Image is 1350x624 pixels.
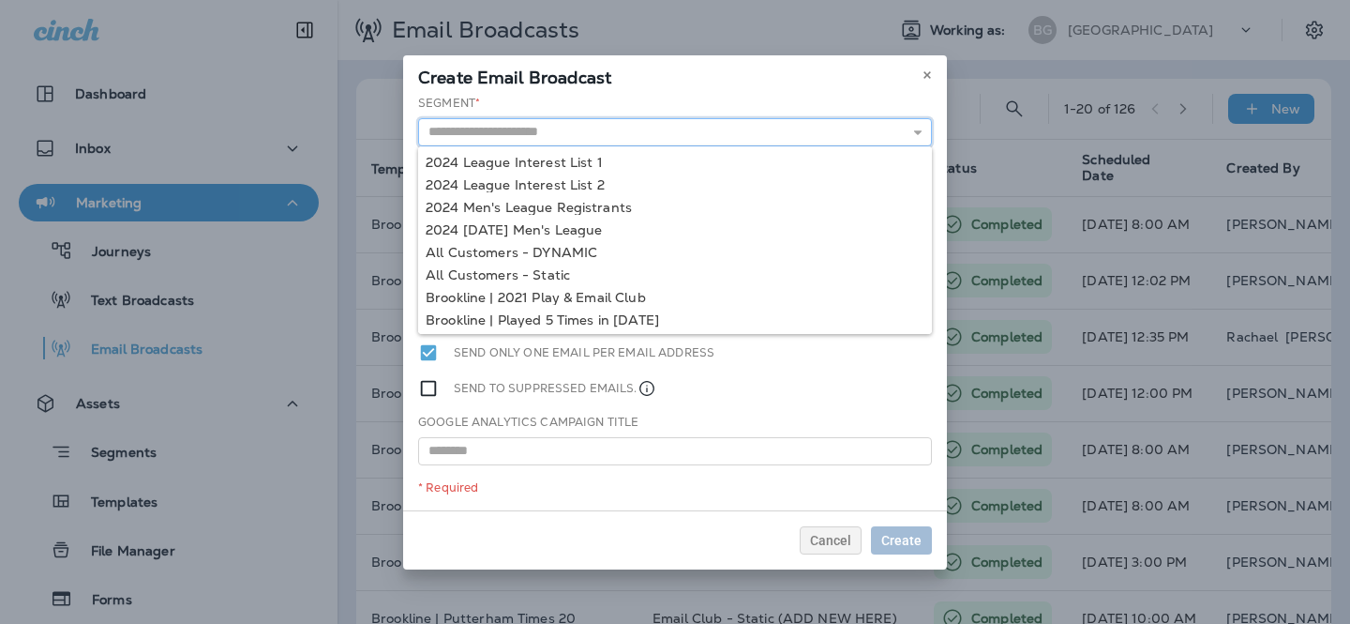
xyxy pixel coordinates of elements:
[800,526,862,555] button: Cancel
[426,245,924,260] div: All Customers - DYNAMIC
[418,96,480,111] label: Segment
[426,177,924,192] div: 2024 League Interest List 2
[426,267,924,282] div: All Customers - Static
[426,200,924,215] div: 2024 Men's League Registrants
[426,155,924,170] div: 2024 League Interest List 1
[426,312,924,327] div: Brookline | Played 5 Times in [DATE]
[454,378,656,399] label: Send to suppressed emails.
[418,415,638,430] label: Google Analytics Campaign Title
[403,55,947,95] div: Create Email Broadcast
[881,534,922,547] span: Create
[426,290,924,305] div: Brookline | 2021 Play & Email Club
[418,480,932,495] div: * Required
[871,526,932,555] button: Create
[810,534,851,547] span: Cancel
[454,342,714,363] label: Send only one email per email address
[426,222,924,237] div: 2024 [DATE] Men's League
